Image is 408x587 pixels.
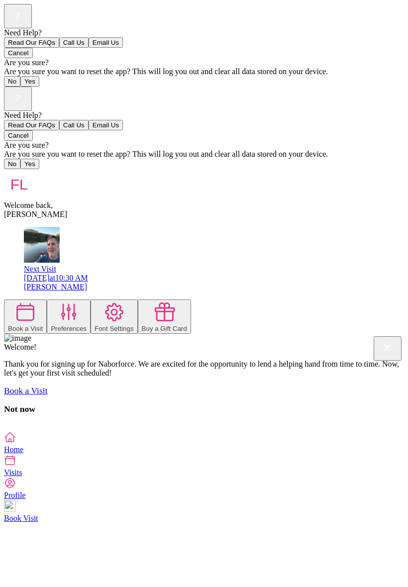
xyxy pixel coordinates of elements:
a: Home [4,431,404,454]
div: [DATE] at 10:30 AM [24,274,404,283]
button: Cancel [4,48,33,58]
div: Book a Visit [8,325,43,332]
div: Welcome! [4,343,404,352]
a: avatar [24,256,60,264]
button: No [4,76,20,87]
button: Read Our FAQs [4,37,59,48]
div: Next Visit [24,265,404,274]
div: Are you sure? [4,58,404,67]
button: Book a Visit [4,299,47,334]
div: Need Help? [4,111,404,120]
button: Yes [20,76,39,87]
div: Welcome back, [4,201,404,210]
a: Not now [4,404,35,414]
div: Are you sure? [4,141,404,150]
button: Cancel [4,130,33,141]
div: [PERSON_NAME] [4,210,404,219]
img: image [4,334,31,343]
button: Call Us [59,120,89,130]
button: No [4,159,20,169]
span: Visits [4,468,22,477]
button: Call Us [59,37,89,48]
div: [PERSON_NAME] [24,283,404,292]
p: Thank you for signing up for Naborforce. We are excited for the opportunity to lend a helping han... [4,360,404,378]
div: Preferences [51,325,87,332]
button: Buy a Gift Card [138,299,191,334]
span: Book Visit [4,514,38,522]
button: Font Settings [91,299,138,334]
div: Are you sure you want to reset the app? This will log you out and clear all data stored on your d... [4,150,404,159]
a: Book Visit [4,500,404,522]
a: Profile [4,477,404,499]
div: Font Settings [95,325,134,332]
img: avatar [4,169,34,199]
div: Are you sure you want to reset the app? This will log you out and clear all data stored on your d... [4,67,404,76]
a: Visits [4,454,404,477]
button: Preferences [47,299,91,334]
button: Read Our FAQs [4,120,59,130]
img: avatar [24,227,60,263]
button: Yes [20,159,39,169]
div: Need Help? [4,28,404,37]
button: Email Us [89,120,123,130]
div: Buy a Gift Card [142,325,187,332]
a: Book a Visit [4,386,48,395]
span: Home [4,445,23,454]
button: Email Us [89,37,123,48]
span: Profile [4,491,26,499]
a: avatarNext Visit[DATE]at10:30 AM[PERSON_NAME] [24,256,404,292]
